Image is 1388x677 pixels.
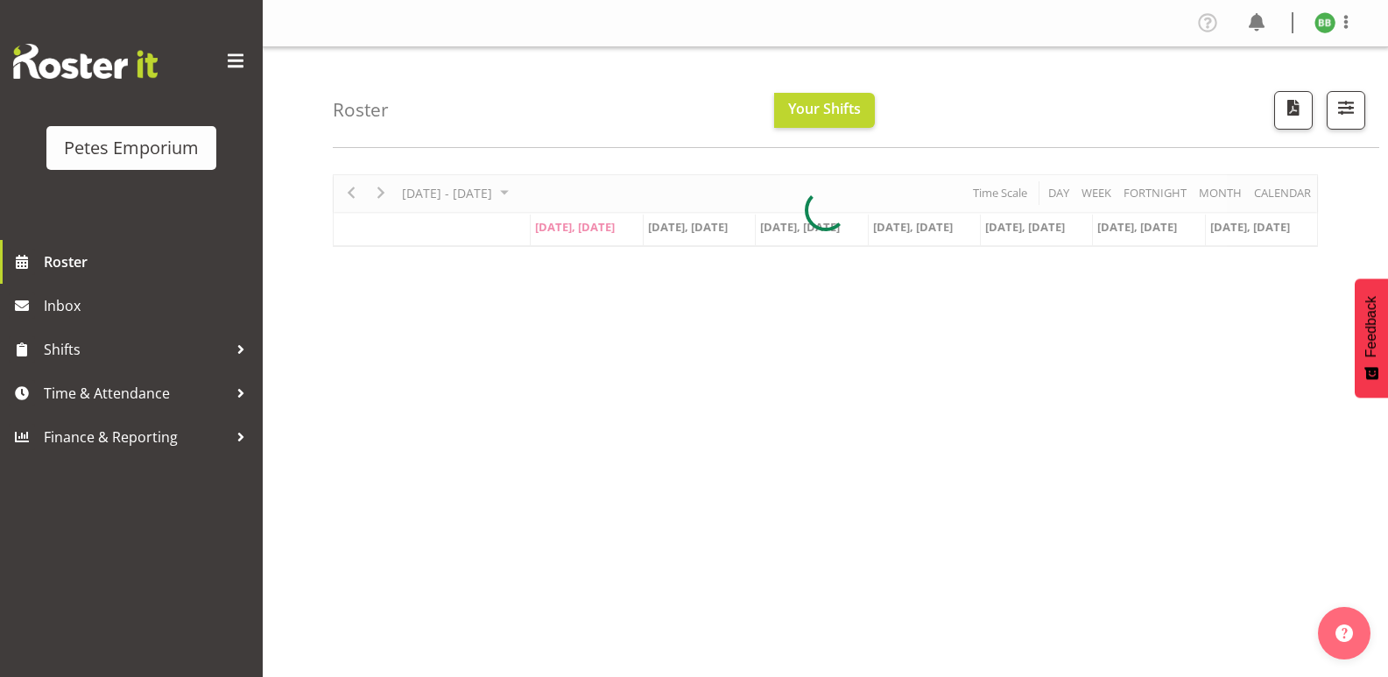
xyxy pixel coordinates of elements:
img: help-xxl-2.png [1335,624,1353,642]
div: Petes Emporium [64,135,199,161]
img: beena-bist9974.jpg [1314,12,1335,33]
span: Inbox [44,293,254,319]
button: Download a PDF of the roster according to the set date range. [1274,91,1313,130]
span: Your Shifts [788,99,861,118]
button: Feedback - Show survey [1355,279,1388,398]
img: Rosterit website logo [13,44,158,79]
button: Filter Shifts [1327,91,1365,130]
span: Roster [44,249,254,275]
span: Finance & Reporting [44,424,228,450]
span: Shifts [44,336,228,363]
h4: Roster [333,100,389,120]
button: Your Shifts [774,93,875,128]
span: Time & Attendance [44,380,228,406]
span: Feedback [1363,296,1379,357]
